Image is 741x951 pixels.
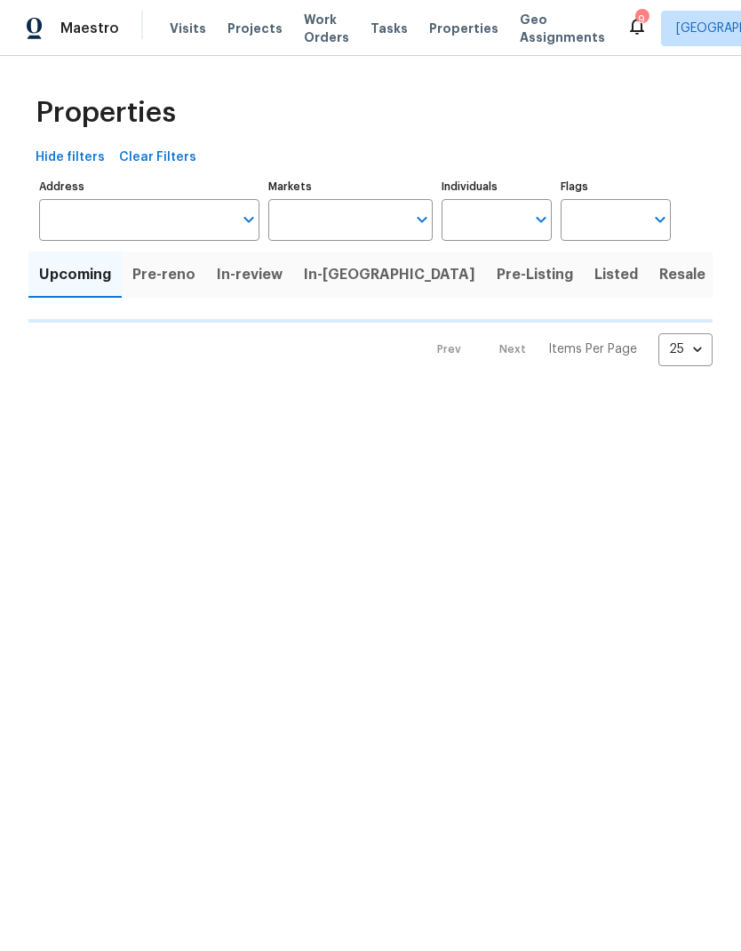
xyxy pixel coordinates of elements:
[594,262,638,287] span: Listed
[236,207,261,232] button: Open
[304,11,349,46] span: Work Orders
[658,326,713,372] div: 25
[442,181,552,192] label: Individuals
[561,181,671,192] label: Flags
[370,22,408,35] span: Tasks
[60,20,119,37] span: Maestro
[304,262,475,287] span: In-[GEOGRAPHIC_DATA]
[420,333,713,366] nav: Pagination Navigation
[112,141,203,174] button: Clear Filters
[548,340,637,358] p: Items Per Page
[635,11,648,28] div: 9
[132,262,195,287] span: Pre-reno
[28,141,112,174] button: Hide filters
[429,20,498,37] span: Properties
[39,181,259,192] label: Address
[39,262,111,287] span: Upcoming
[227,20,283,37] span: Projects
[268,181,434,192] label: Markets
[36,147,105,169] span: Hide filters
[36,104,176,122] span: Properties
[119,147,196,169] span: Clear Filters
[529,207,554,232] button: Open
[410,207,434,232] button: Open
[659,262,705,287] span: Resale
[648,207,673,232] button: Open
[217,262,283,287] span: In-review
[520,11,605,46] span: Geo Assignments
[170,20,206,37] span: Visits
[497,262,573,287] span: Pre-Listing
